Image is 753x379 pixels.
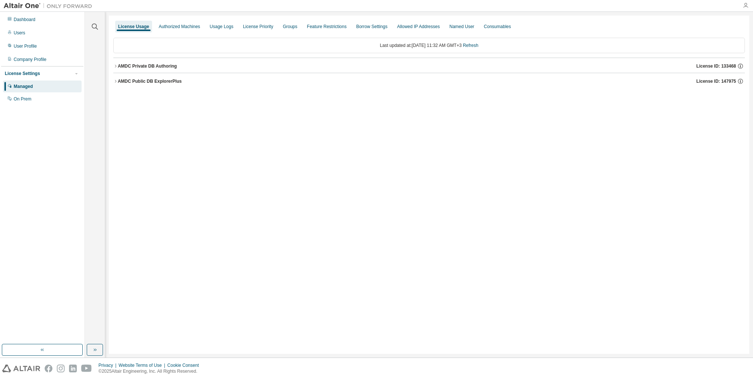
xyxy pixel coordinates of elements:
[118,63,177,69] div: AMDC Private DB Authoring
[69,365,77,372] img: linkedin.svg
[307,24,347,30] div: Feature Restrictions
[14,30,25,36] div: Users
[118,362,167,368] div: Website Terms of Use
[113,58,745,74] button: AMDC Private DB AuthoringLicense ID: 133468
[99,362,118,368] div: Privacy
[118,24,149,30] div: License Usage
[449,24,474,30] div: Named User
[113,73,745,89] button: AMDC Public DB ExplorerPlusLicense ID: 147975
[118,78,182,84] div: AMDC Public DB ExplorerPlus
[4,2,96,10] img: Altair One
[159,24,200,30] div: Authorized Machines
[356,24,388,30] div: Borrow Settings
[697,63,736,69] span: License ID: 133468
[57,365,65,372] img: instagram.svg
[283,24,297,30] div: Groups
[99,368,203,375] p: © 2025 Altair Engineering, Inc. All Rights Reserved.
[397,24,440,30] div: Allowed IP Addresses
[243,24,273,30] div: License Priority
[484,24,511,30] div: Consumables
[210,24,233,30] div: Usage Logs
[113,38,745,53] div: Last updated at: [DATE] 11:32 AM GMT+3
[167,362,203,368] div: Cookie Consent
[2,365,40,372] img: altair_logo.svg
[697,78,736,84] span: License ID: 147975
[14,57,47,62] div: Company Profile
[5,71,40,76] div: License Settings
[14,83,33,89] div: Managed
[14,43,37,49] div: User Profile
[463,43,478,48] a: Refresh
[45,365,52,372] img: facebook.svg
[14,96,31,102] div: On Prem
[14,17,35,23] div: Dashboard
[81,365,92,372] img: youtube.svg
